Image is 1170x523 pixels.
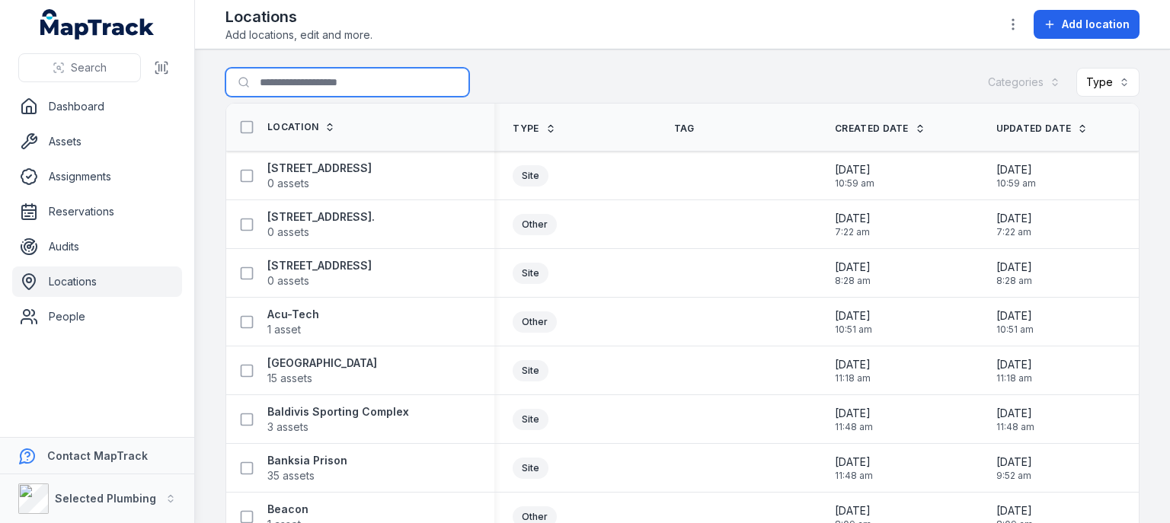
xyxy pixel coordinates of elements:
[267,209,375,225] strong: [STREET_ADDRESS].
[1062,17,1130,32] span: Add location
[835,275,871,287] span: 8:28 am
[996,162,1036,177] span: [DATE]
[996,503,1033,518] span: [DATE]
[996,357,1032,384] time: 5/8/2025, 11:18:57 AM
[996,308,1034,324] span: [DATE]
[267,273,309,289] span: 0 assets
[835,162,874,177] span: [DATE]
[12,126,182,157] a: Assets
[267,404,409,435] a: Baldivis Sporting Complex3 assets
[513,458,548,479] div: Site
[835,406,873,433] time: 1/14/2025, 11:48:37 AM
[267,121,318,133] span: Location
[835,123,925,135] a: Created Date
[835,470,873,482] span: 11:48 am
[267,502,308,517] strong: Beacon
[835,260,871,287] time: 8/25/2025, 8:28:21 AM
[996,406,1034,433] time: 1/14/2025, 11:48:37 AM
[996,177,1036,190] span: 10:59 am
[996,226,1032,238] span: 7:22 am
[835,162,874,190] time: 8/26/2025, 10:59:30 AM
[996,454,1032,470] span: [DATE]
[996,211,1032,238] time: 8/5/2025, 7:22:38 AM
[513,165,548,187] div: Site
[267,258,372,289] a: [STREET_ADDRESS]0 assets
[18,53,141,82] button: Search
[835,177,874,190] span: 10:59 am
[835,454,873,482] time: 1/14/2025, 11:48:21 AM
[835,123,909,135] span: Created Date
[12,301,182,332] a: People
[835,421,873,433] span: 11:48 am
[267,356,377,371] strong: [GEOGRAPHIC_DATA]
[996,260,1032,275] span: [DATE]
[267,419,308,435] span: 3 assets
[674,123,695,135] span: Tag
[996,372,1032,384] span: 11:18 am
[267,453,347,483] a: Banksia Prison35 assets
[12,231,182,262] a: Audits
[996,454,1032,482] time: 5/13/2025, 9:52:15 AM
[267,161,372,176] strong: [STREET_ADDRESS]
[267,307,319,337] a: Acu-Tech1 asset
[996,308,1034,336] time: 8/1/2025, 10:51:36 AM
[1076,68,1140,97] button: Type
[12,91,182,122] a: Dashboard
[996,260,1032,287] time: 8/25/2025, 8:28:21 AM
[267,307,319,322] strong: Acu-Tech
[267,161,372,191] a: [STREET_ADDRESS]0 assets
[267,371,312,386] span: 15 assets
[225,6,372,27] h2: Locations
[996,470,1032,482] span: 9:52 am
[267,121,335,133] a: Location
[513,123,555,135] a: Type
[71,60,107,75] span: Search
[513,123,539,135] span: Type
[1034,10,1140,39] button: Add location
[835,406,873,421] span: [DATE]
[835,503,871,518] span: [DATE]
[267,258,372,273] strong: [STREET_ADDRESS]
[835,357,871,384] time: 5/8/2025, 11:18:57 AM
[12,266,182,297] a: Locations
[835,308,872,336] time: 8/1/2025, 10:51:36 AM
[267,404,409,419] strong: Baldivis Sporting Complex
[225,27,372,43] span: Add locations, edit and more.
[267,453,347,468] strong: Banksia Prison
[267,209,375,240] a: [STREET_ADDRESS].0 assets
[835,372,871,384] span: 11:18 am
[996,324,1034,336] span: 10:51 am
[513,409,548,430] div: Site
[267,176,309,191] span: 0 assets
[267,468,315,483] span: 35 assets
[835,324,872,336] span: 10:51 am
[835,211,871,226] span: [DATE]
[835,211,871,238] time: 8/5/2025, 7:22:38 AM
[513,360,548,381] div: Site
[267,322,301,337] span: 1 asset
[835,454,873,470] span: [DATE]
[267,356,377,386] a: [GEOGRAPHIC_DATA]15 assets
[996,406,1034,421] span: [DATE]
[996,275,1032,287] span: 8:28 am
[267,225,309,240] span: 0 assets
[513,263,548,284] div: Site
[996,357,1032,372] span: [DATE]
[996,123,1088,135] a: Updated Date
[47,449,148,462] strong: Contact MapTrack
[40,9,155,40] a: MapTrack
[513,311,557,333] div: Other
[996,162,1036,190] time: 8/26/2025, 10:59:30 AM
[835,308,872,324] span: [DATE]
[835,357,871,372] span: [DATE]
[996,421,1034,433] span: 11:48 am
[835,226,871,238] span: 7:22 am
[55,492,156,505] strong: Selected Plumbing
[996,123,1072,135] span: Updated Date
[835,260,871,275] span: [DATE]
[513,214,557,235] div: Other
[996,211,1032,226] span: [DATE]
[12,196,182,227] a: Reservations
[12,161,182,192] a: Assignments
